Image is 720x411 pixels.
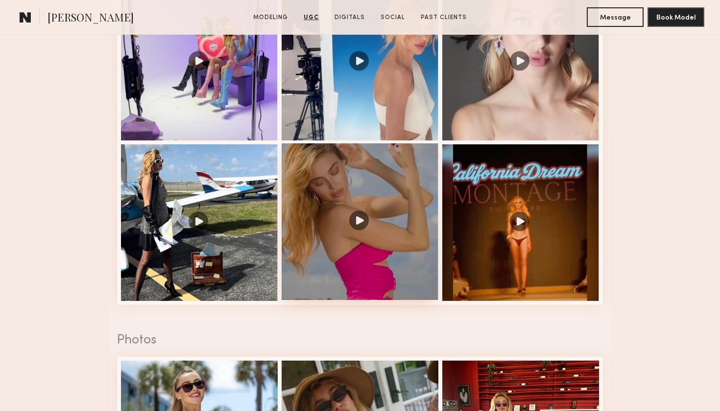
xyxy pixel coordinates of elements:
[648,7,704,27] button: Book Model
[587,7,644,27] button: Message
[648,13,704,21] a: Book Model
[249,13,292,22] a: Modeling
[331,13,369,22] a: Digitals
[377,13,409,22] a: Social
[48,10,134,27] span: [PERSON_NAME]
[300,13,323,22] a: UGC
[117,334,603,347] div: Photos
[417,13,471,22] a: Past Clients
